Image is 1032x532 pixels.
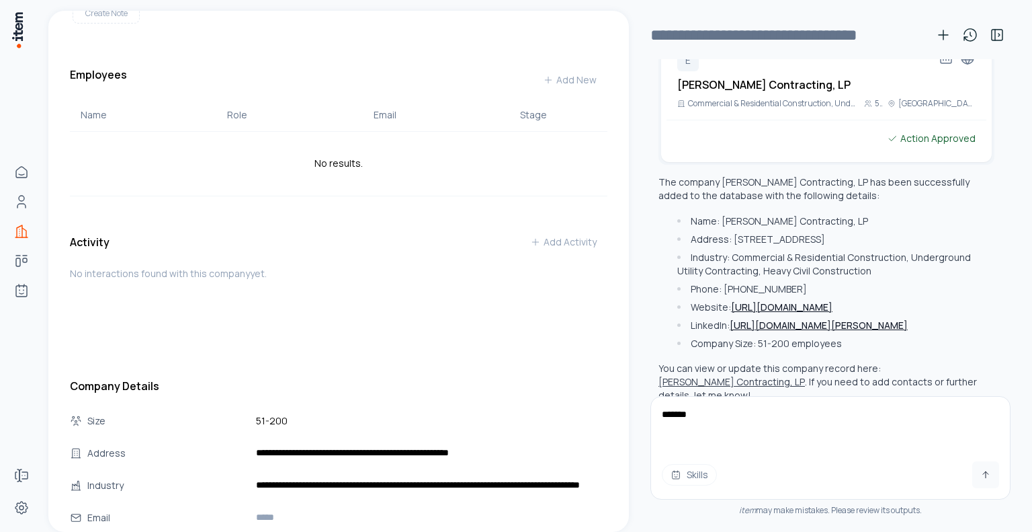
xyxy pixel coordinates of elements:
p: No interactions found with this company yet. [70,266,607,281]
a: Home [8,159,35,186]
span: Create Note [85,8,128,19]
li: Website: [674,301,994,314]
i: item [739,504,756,516]
button: New conversation [930,22,957,48]
p: The company [PERSON_NAME] Contracting, LP has been successfully added to the database with the fo... [658,176,994,202]
p: You can view or update this company record here: . If you need to add contacts or further details... [658,362,977,402]
div: may make mistakes. Please review its outputs. [650,505,1010,516]
h3: Employees [70,67,127,93]
a: [URL][DOMAIN_NAME][PERSON_NAME] [730,319,908,332]
a: [URL][DOMAIN_NAME] [731,301,832,313]
li: Industry: Commercial & Residential Construction, Underground Utility Contracting, Heavy Civil Con... [674,251,994,278]
div: Industry [87,478,173,493]
button: Skills [662,464,717,486]
a: Forms [8,462,35,489]
button: Add Activity [519,229,607,256]
button: Send message [972,461,999,488]
span: Skills [687,468,708,482]
p: [GEOGRAPHIC_DATA], [GEOGRAPHIC_DATA] [898,98,976,109]
div: Email [374,108,499,122]
li: Phone: [PHONE_NUMBER] [674,282,994,296]
p: Commercial & Residential Construction, Underground Utility Contracting, Heavy Civil Construction [688,98,859,109]
li: Address: [STREET_ADDRESS] [674,233,994,246]
td: No results. [70,131,607,196]
p: 51-200 [875,98,882,109]
button: Toggle sidebar [984,22,1010,48]
a: People [8,188,35,215]
li: LinkedIn: [674,319,994,332]
h2: [PERSON_NAME] Contracting, LP [677,77,851,93]
li: Company Size: 51-200 employees [674,337,994,350]
a: Agents [8,277,35,304]
img: Item Brain Logo [11,11,24,49]
a: Companies [8,218,35,245]
button: [PERSON_NAME] Contracting, LP [658,375,805,389]
a: Settings [8,494,35,521]
div: Address [87,446,173,461]
li: Name: [PERSON_NAME] Contracting, LP [674,215,994,228]
div: Email [87,510,173,525]
a: Deals [8,248,35,274]
div: E [677,50,699,71]
button: Add New [532,67,607,93]
div: Name [81,108,206,122]
div: Action Approved [887,131,976,146]
div: Size [87,414,173,428]
div: Role [227,108,352,122]
button: View history [957,22,984,48]
h3: Activity [70,234,110,250]
h3: Company Details [70,378,607,394]
div: Stage [520,108,597,122]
